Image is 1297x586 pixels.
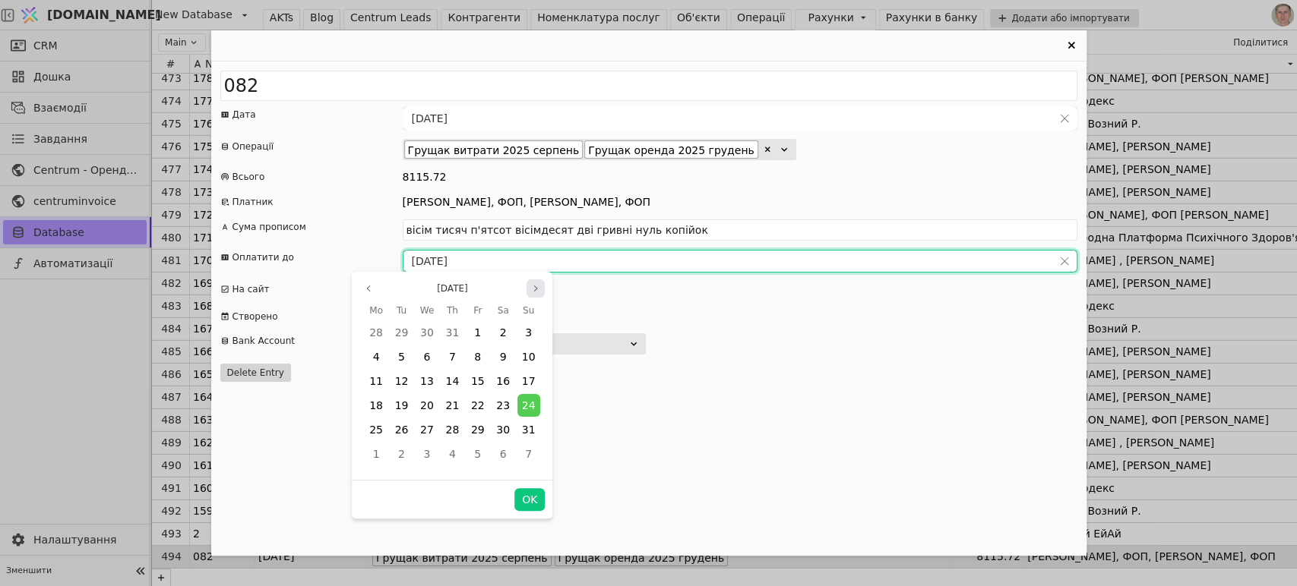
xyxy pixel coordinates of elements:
[414,301,439,320] div: Wednesday
[1059,256,1070,266] button: Clear
[389,320,414,345] div: 29 Jul 2025
[389,301,414,320] div: Tuesday
[364,284,373,293] svg: page previous
[359,279,378,298] button: Previous month
[389,442,414,466] div: 02 Sep 2025
[233,219,306,235] div: Сума прописом
[522,375,536,387] span: 17
[516,320,541,345] div: 03 Aug 2025
[414,369,439,393] div: 13 Aug 2025
[465,369,490,393] div: 15 Aug 2025
[440,442,465,466] div: 04 Sep 2025
[500,351,507,363] span: 9
[500,448,507,460] span: 6
[233,250,294,265] div: Оплатити до
[496,375,510,387] span: 16
[233,194,274,210] div: Платник
[233,107,256,122] div: Дата
[369,375,383,387] span: 11
[496,399,510,411] span: 23
[397,301,406,320] span: Tu
[373,351,380,363] span: 4
[465,301,490,320] div: Friday
[516,442,541,466] div: 07 Sep 2025
[440,320,465,345] div: 31 Jul 2025
[584,140,758,159] div: Грущак оренда 2025 грудень
[211,30,1087,556] div: Entry Card
[420,399,434,411] span: 20
[447,301,458,320] span: Th
[514,488,545,511] button: OK
[414,320,439,345] div: 30 Jul 2025
[445,375,459,387] span: 14
[423,448,430,460] span: 3
[498,301,509,320] span: Sa
[490,417,515,442] div: 30 Aug 2025
[403,194,650,210] div: [PERSON_NAME], ФОП, [PERSON_NAME], ФОП
[363,301,388,320] div: Monday
[414,417,439,442] div: 27 Aug 2025
[522,351,536,363] span: 10
[449,351,456,363] span: 7
[363,345,388,369] div: 04 Aug 2025
[471,375,485,387] span: 15
[420,301,435,320] span: We
[440,417,465,442] div: 28 Aug 2025
[496,424,510,436] span: 30
[523,301,534,320] span: Su
[369,301,383,320] span: Mo
[431,279,474,298] button: Select month
[420,424,434,436] span: 27
[398,448,405,460] span: 2
[233,282,270,297] div: На сайт
[403,108,1052,129] input: dd.MM.yyyy
[525,448,532,460] span: 7
[403,169,447,185] div: 8115.72
[363,369,388,393] div: 11 Aug 2025
[465,345,490,369] div: 08 Aug 2025
[522,399,536,411] span: 24
[490,320,515,345] div: 02 Aug 2025
[474,448,481,460] span: 5
[525,326,532,339] span: 3
[420,326,434,339] span: 30
[363,393,388,417] div: 18 Aug 2025
[516,369,541,393] div: 17 Aug 2025
[363,417,388,442] div: 25 Aug 2025
[395,326,409,339] span: 29
[440,301,465,320] div: Thursday
[369,326,383,339] span: 28
[414,345,439,369] div: 06 Aug 2025
[465,393,490,417] div: 22 Aug 2025
[363,320,388,345] div: 28 Jul 2025
[395,424,409,436] span: 26
[233,169,265,184] div: Всього
[449,448,456,460] span: 4
[404,140,584,159] div: Грущак витрати 2025 серпень
[1059,113,1070,124] button: Clear
[440,345,465,369] div: 07 Aug 2025
[220,364,291,382] button: Delete Entry
[423,351,430,363] span: 6
[389,369,414,393] div: 12 Aug 2025
[389,417,414,442] div: 26 Aug 2025
[414,393,439,417] div: 20 Aug 2025
[398,351,405,363] span: 5
[373,448,380,460] span: 1
[363,301,541,466] div: Aug 2025
[490,301,515,320] div: Saturday
[369,424,383,436] span: 25
[445,399,459,411] span: 21
[516,417,541,442] div: 31 Aug 2025
[527,279,545,298] button: Next month
[445,424,459,436] span: 28
[490,442,515,466] div: 06 Sep 2025
[395,375,409,387] span: 12
[233,333,295,348] div: Bank Account
[465,442,490,466] div: 05 Sep 2025
[420,375,434,387] span: 13
[471,399,485,411] span: 22
[233,309,278,324] div: Створено
[233,139,274,154] div: Операції
[403,250,1052,272] input: dd.MM.yyyy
